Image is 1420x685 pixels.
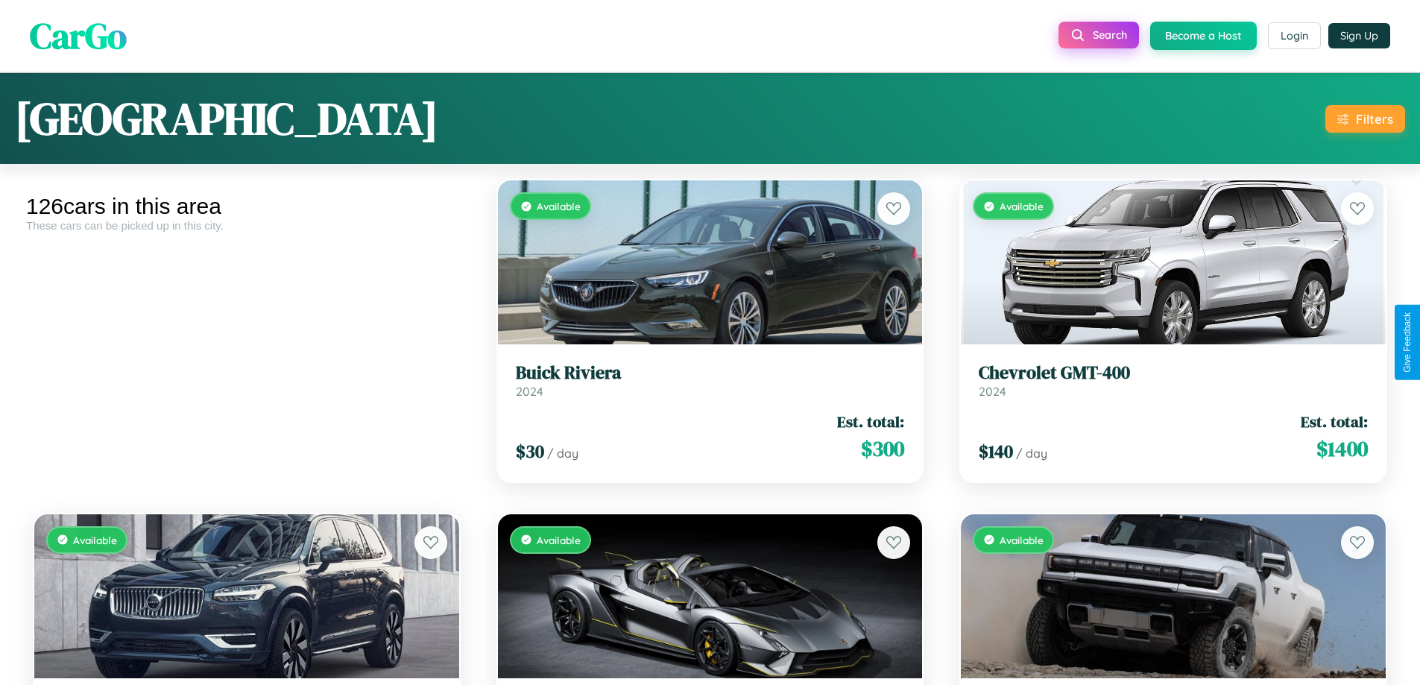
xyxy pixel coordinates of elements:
[1016,446,1047,461] span: / day
[1093,28,1127,42] span: Search
[1150,22,1257,50] button: Become a Host
[837,411,904,432] span: Est. total:
[1356,111,1393,127] div: Filters
[15,88,438,149] h1: [GEOGRAPHIC_DATA]
[26,194,467,219] div: 126 cars in this area
[979,362,1368,384] h3: Chevrolet GMT-400
[979,362,1368,399] a: Chevrolet GMT-4002024
[1325,105,1405,133] button: Filters
[861,434,904,464] span: $ 300
[1316,434,1368,464] span: $ 1400
[979,439,1013,464] span: $ 140
[537,534,581,546] span: Available
[516,384,543,399] span: 2024
[26,219,467,232] div: These cars can be picked up in this city.
[1328,23,1390,48] button: Sign Up
[1268,22,1321,49] button: Login
[547,446,578,461] span: / day
[516,439,544,464] span: $ 30
[73,534,117,546] span: Available
[979,384,1006,399] span: 2024
[1000,200,1044,212] span: Available
[516,362,905,399] a: Buick Riviera2024
[516,362,905,384] h3: Buick Riviera
[1058,22,1139,48] button: Search
[537,200,581,212] span: Available
[1000,534,1044,546] span: Available
[1402,312,1413,373] div: Give Feedback
[1301,411,1368,432] span: Est. total:
[30,11,127,60] span: CarGo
